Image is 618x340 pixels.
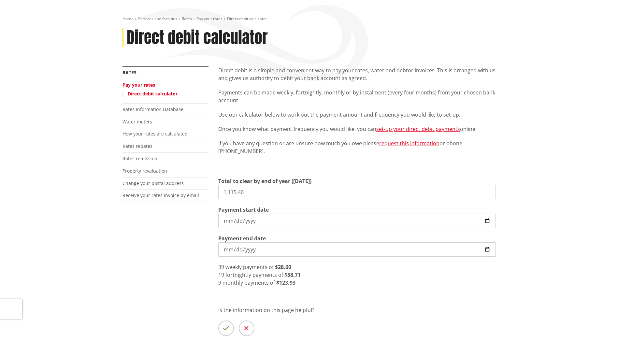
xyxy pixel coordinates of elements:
[284,271,301,278] strong: $58.71
[122,119,152,125] a: Water meters
[218,279,221,286] span: 9
[218,125,496,133] p: Once you know what payment frequency you would like, you can online.
[218,263,224,271] span: 39
[182,16,192,21] a: Rates
[218,111,496,119] p: Use our calculator below to work out the payment amount and frequency you would like to set-up.
[218,234,266,242] label: Payment end date
[218,89,496,104] p: Payments can be made weekly, fortnightly, monthly or by instalment (every four months) from your ...
[138,16,177,21] a: Services and facilities
[218,66,496,82] p: Direct debit is a simple and convenient way to pay your rates, water and debtor invoices. This is...
[127,28,268,47] h1: Direct debit calculator
[225,271,283,278] span: fortnightly payments of
[122,106,183,112] a: Rates Information Database
[223,279,275,286] span: monthly payments of
[122,180,184,186] a: Change your postal address
[122,82,155,88] a: Pay your rates
[376,125,460,133] a: set-up your direct debit payments
[218,306,496,314] p: Is the information on this page helpful?
[218,177,311,185] label: Total to clear by end of year ([DATE])
[225,263,274,271] span: weekly payments of
[218,139,496,155] p: If you have any question or are unsure how much you owe please or phone [PHONE_NUMBER].
[275,263,291,271] strong: $28.60
[122,192,199,198] a: Receive your rates invoice by email
[122,16,134,21] a: Home
[379,140,439,147] a: request this information
[276,279,295,286] strong: $123.93
[588,313,611,336] iframe: Messenger Launcher
[227,16,267,21] span: Direct debit calculator
[122,131,188,137] a: How your rates are calculated
[122,155,157,162] a: Rates remission
[218,206,269,214] label: Payment start date
[122,168,167,174] a: Property revaluation
[122,16,496,22] nav: breadcrumb
[218,271,224,278] span: 19
[122,143,152,149] a: Rates rebates
[122,69,137,76] a: Rates
[128,91,178,97] a: Direct debit calculator
[196,16,223,21] a: Pay your rates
